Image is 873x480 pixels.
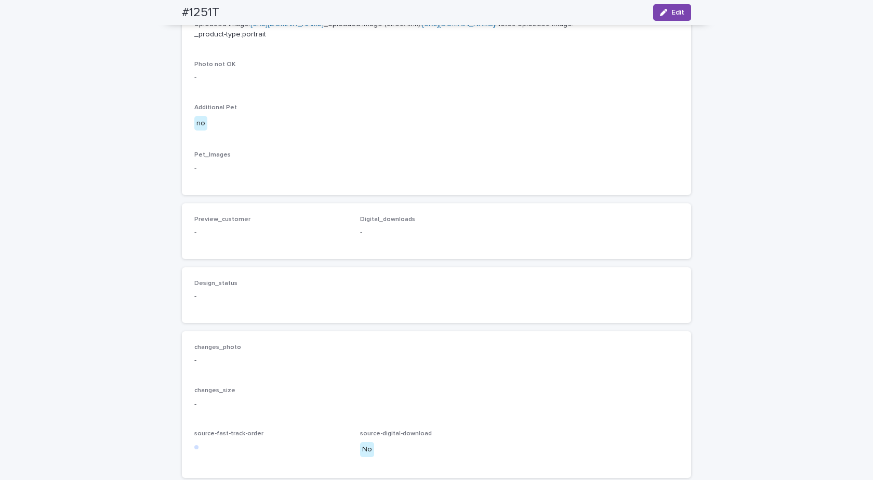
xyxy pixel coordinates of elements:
a: [URL][DOMAIN_NAME] [422,20,495,28]
p: - [194,291,348,302]
p: - [194,355,679,366]
div: No [360,442,374,457]
p: - [194,227,348,238]
p: Uploaded image: _Uploaded image (direct link): Notes Uploaded image: _product-type:portrait [194,19,679,41]
h2: #1251T [182,5,219,20]
span: Preview_customer [194,216,250,223]
div: no [194,116,207,131]
p: - [360,227,513,238]
span: Digital_downloads [360,216,415,223]
span: Photo not OK [194,61,235,68]
span: changes_photo [194,344,241,351]
span: changes_size [194,387,235,394]
button: Edit [653,4,691,21]
span: Design_status [194,280,237,287]
a: [URL][DOMAIN_NAME] [250,20,324,28]
span: Pet_Images [194,152,231,158]
p: - [194,163,679,174]
p: - [194,399,679,410]
span: Edit [671,9,684,16]
p: - [194,72,679,83]
span: Additional Pet [194,105,237,111]
span: source-digital-download [360,431,432,437]
span: source-fast-track-order [194,431,263,437]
